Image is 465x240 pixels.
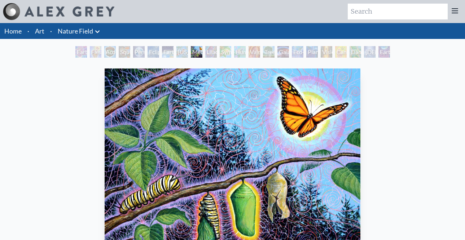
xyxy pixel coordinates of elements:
div: Humming Bird [234,46,246,58]
div: Eco-Atlas [292,46,303,58]
div: Acorn Dream [104,46,116,58]
div: Planetary Prayers [306,46,318,58]
div: Metamorphosis [191,46,202,58]
div: Flesh of the Gods [90,46,101,58]
div: Tree & Person [263,46,275,58]
div: Dance of Cannabia [350,46,361,58]
div: Gaia [277,46,289,58]
a: Art [35,26,44,36]
a: Nature Field [58,26,93,36]
div: Earth Witness [75,46,87,58]
div: Vajra Horse [249,46,260,58]
div: Squirrel [119,46,130,58]
div: Earth Energies [162,46,174,58]
div: Eclipse [148,46,159,58]
div: Symbiosis: Gall Wasp & Oak Tree [220,46,231,58]
div: Person Planet [133,46,145,58]
li: · [47,23,55,39]
input: Search [348,4,448,19]
div: [DEMOGRAPHIC_DATA] in the Ocean of Awareness [364,46,376,58]
div: Earthmind [378,46,390,58]
div: Cannabis Mudra [335,46,347,58]
li: · [25,23,32,39]
a: Home [4,27,22,35]
div: [US_STATE] Song [176,46,188,58]
div: Lilacs [205,46,217,58]
div: Vision Tree [321,46,332,58]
